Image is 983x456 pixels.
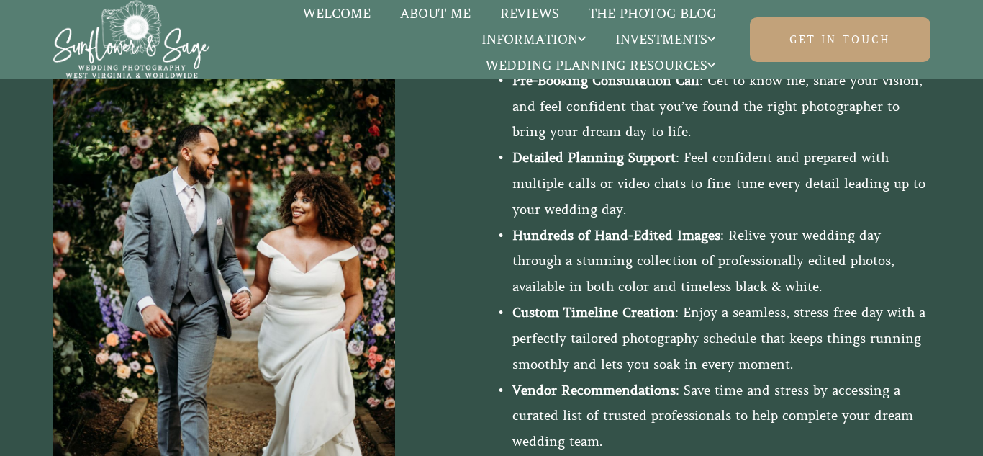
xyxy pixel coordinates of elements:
span: : Relive your wedding day through a stunning collection of professionally edited photos, availabl... [512,228,899,295]
span: : Feel confident and prepared with multiple calls or video chats to fine-tune every detail leadin... [512,150,930,218]
span: : Enjoy a seamless, stress-free day with a perfectly tailored photography schedule that keeps thi... [512,305,930,372]
a: Get in touch [750,17,930,62]
span: Information [481,32,586,47]
strong: Detailed Planning Support [512,150,676,166]
span: : Get to know me, share your vision, and feel confident that you’ve found the right photographer ... [512,73,927,140]
a: About Me [385,4,485,23]
span: Investments [615,32,715,47]
a: The Photog Blog [574,4,730,23]
a: Wedding Planning Resources [471,56,730,75]
strong: Custom Timeline Creation [512,305,675,321]
strong: Hundreds of Hand-Edited Images [512,228,720,243]
span: Get in touch [789,32,891,47]
a: Welcome [288,4,385,23]
a: Reviews [485,4,574,23]
strong: Vendor Recommendations [512,383,676,398]
strong: Pre-Booking Consultation Call [512,73,699,89]
span: : Save time and stress by accessing a curated list of trusted professionals to help complete your... [512,383,918,450]
a: Information [467,30,601,49]
a: Investments [601,30,730,49]
span: Wedding Planning Resources [486,58,715,73]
